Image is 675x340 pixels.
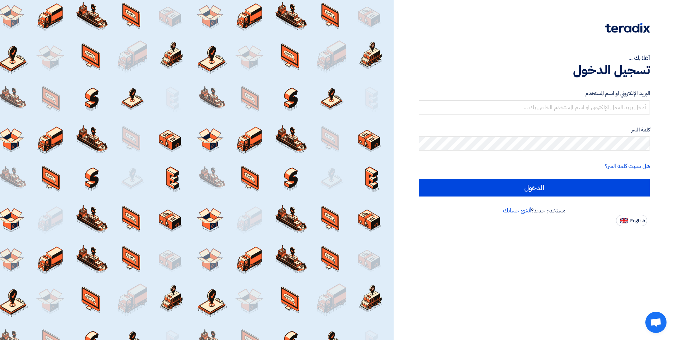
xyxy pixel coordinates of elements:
[419,89,650,98] label: البريد الإلكتروني او اسم المستخدم
[419,100,650,115] input: أدخل بريد العمل الإلكتروني او اسم المستخدم الخاص بك ...
[605,23,650,33] img: Teradix logo
[419,126,650,134] label: كلمة السر
[605,162,650,170] a: هل نسيت كلمة السر؟
[419,54,650,62] div: أهلا بك ...
[645,312,667,333] div: Open chat
[503,206,531,215] a: أنشئ حسابك
[616,215,647,226] button: English
[419,179,650,197] input: الدخول
[630,218,645,223] span: English
[419,62,650,78] h1: تسجيل الدخول
[620,218,628,223] img: en-US.png
[419,206,650,215] div: مستخدم جديد؟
